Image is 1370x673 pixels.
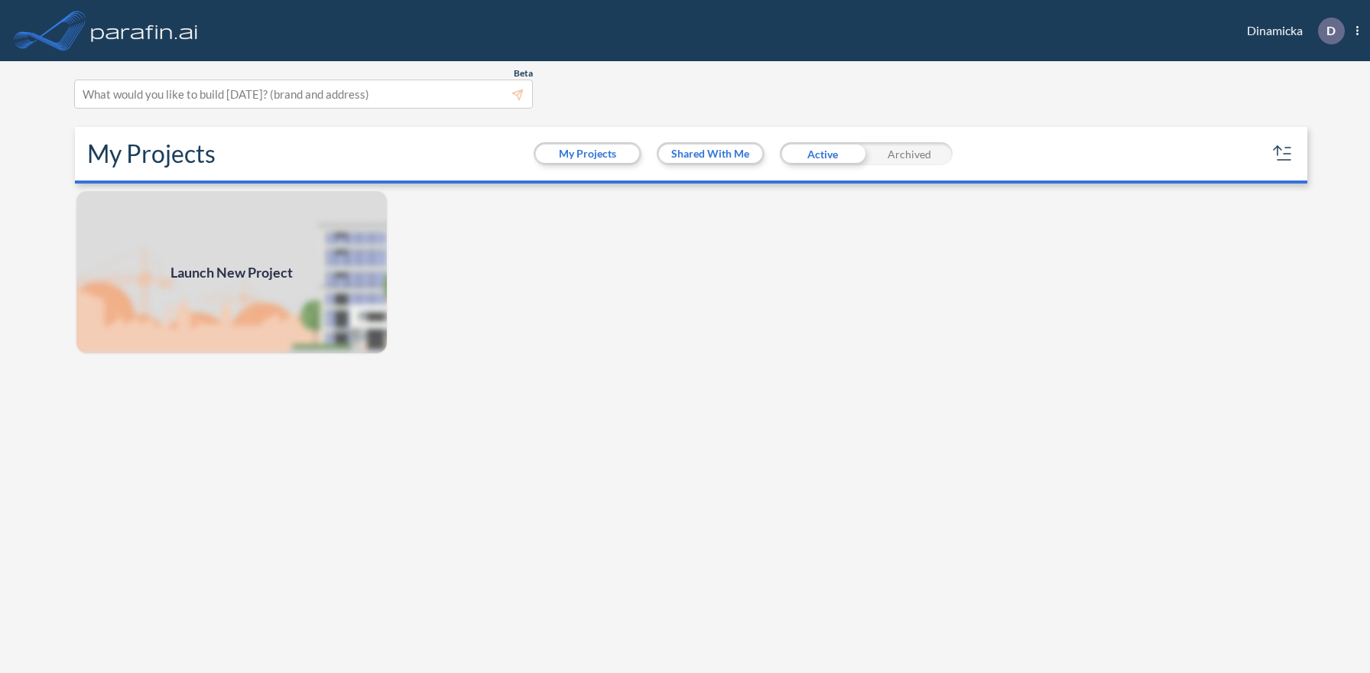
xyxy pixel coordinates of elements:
button: Shared With Me [659,145,762,163]
span: Beta [514,67,533,80]
div: Dinamicka [1224,18,1359,44]
img: logo [88,15,201,46]
a: Launch New Project [75,190,388,355]
p: D [1326,24,1336,37]
h2: My Projects [87,139,216,168]
div: Active [780,142,866,165]
span: Launch New Project [170,262,293,283]
img: add [75,190,388,355]
div: Archived [866,142,953,165]
button: sort [1271,141,1295,166]
button: My Projects [536,145,639,163]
